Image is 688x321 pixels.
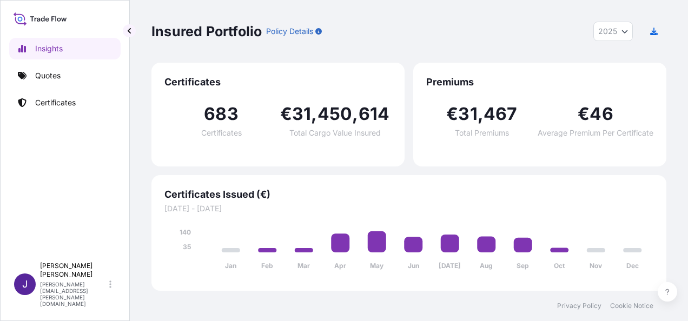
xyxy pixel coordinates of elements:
span: Certificates [164,76,392,89]
p: Insights [35,43,63,54]
span: 31 [458,105,477,123]
tspan: Dec [626,262,639,270]
span: J [22,279,28,290]
tspan: 140 [180,228,191,236]
span: Total Premiums [455,129,509,137]
span: , [311,105,317,123]
p: Policy Details [266,26,313,37]
span: Certificates Issued (€) [164,188,653,201]
span: [DATE] - [DATE] [164,203,653,214]
tspan: 35 [183,243,191,251]
span: , [352,105,358,123]
tspan: Nov [590,262,603,270]
span: € [578,105,590,123]
a: Quotes [9,65,121,86]
span: 467 [484,105,518,123]
tspan: Apr [334,262,346,270]
a: Certificates [9,92,121,113]
tspan: Jun [408,262,419,270]
tspan: May [370,262,384,270]
tspan: Aug [480,262,493,270]
tspan: Jan [225,262,236,270]
p: Certificates [35,97,76,108]
span: 614 [359,105,390,123]
tspan: Feb [261,262,273,270]
a: Privacy Policy [557,302,601,310]
span: Premiums [426,76,653,89]
a: Cookie Notice [610,302,653,310]
span: 683 [204,105,239,123]
p: Quotes [35,70,61,81]
tspan: Oct [554,262,565,270]
a: Insights [9,38,121,59]
p: Insured Portfolio [151,23,262,40]
span: € [280,105,292,123]
p: [PERSON_NAME] [PERSON_NAME] [40,262,107,279]
button: Year Selector [593,22,633,41]
span: Total Cargo Value Insured [289,129,381,137]
span: 46 [590,105,613,123]
span: 2025 [598,26,617,37]
tspan: Sep [517,262,529,270]
span: 450 [317,105,353,123]
span: Certificates [201,129,242,137]
span: 31 [292,105,311,123]
tspan: Mar [297,262,310,270]
p: [PERSON_NAME][EMAIL_ADDRESS][PERSON_NAME][DOMAIN_NAME] [40,281,107,307]
span: € [446,105,458,123]
span: Average Premium Per Certificate [538,129,653,137]
tspan: [DATE] [439,262,461,270]
span: , [478,105,484,123]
